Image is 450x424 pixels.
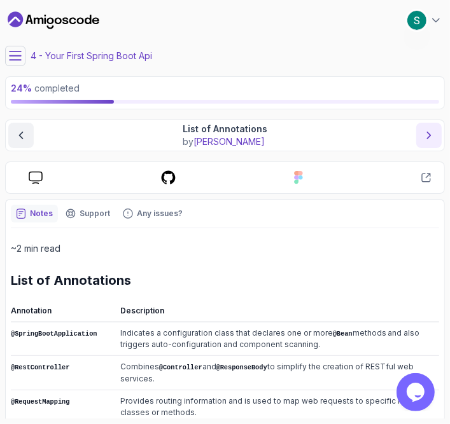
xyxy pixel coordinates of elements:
[333,330,353,338] code: @Bean
[11,271,439,289] h2: List of Annotations
[11,330,97,338] code: @SpringBootApplication
[113,356,439,390] td: Combines and to simplify the creation of RESTful web services.
[150,170,186,186] a: course repo
[8,10,99,31] a: Dashboard
[8,123,34,148] button: previous content
[416,123,442,148] button: next content
[137,209,183,219] p: Any issues?
[11,83,80,93] span: completed
[113,322,439,356] td: Indicates a configuration class that declares one or more methods and also triggers auto-configur...
[216,364,267,371] code: @ResponseBody
[80,209,110,219] p: Support
[11,241,439,256] p: ~2 min read
[159,364,202,371] code: @Controller
[183,135,267,148] p: by
[113,304,439,322] th: Description
[11,83,32,93] span: 24 %
[11,205,58,222] button: notes button
[113,390,439,423] td: Provides routing information and is used to map web requests to specific handler classes or methods.
[407,11,426,30] img: user profile image
[11,364,69,371] code: @RestController
[11,304,113,322] th: Annotation
[397,373,437,411] iframe: chat widget
[183,123,267,135] p: List of Annotations
[118,205,188,222] button: Feedback button
[18,171,53,184] a: course slides
[60,205,115,222] button: Support button
[193,136,265,147] span: [PERSON_NAME]
[11,398,69,406] code: @RequestMapping
[407,10,442,31] button: user profile image
[31,50,152,62] p: 4 - Your First Spring Boot Api
[30,209,53,219] p: Notes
